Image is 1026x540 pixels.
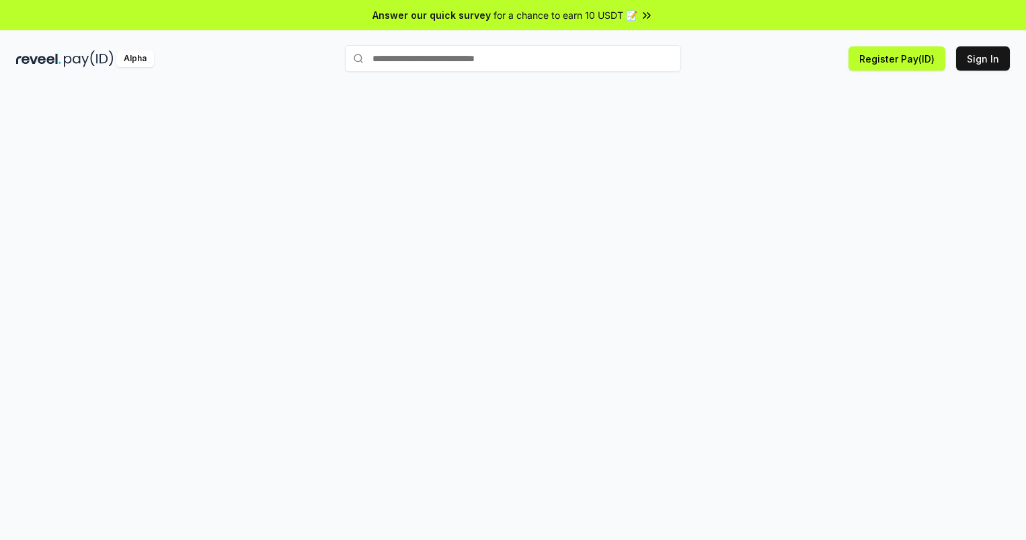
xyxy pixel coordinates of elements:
[494,8,637,22] span: for a chance to earn 10 USDT 📝
[956,46,1010,71] button: Sign In
[64,50,114,67] img: pay_id
[372,8,491,22] span: Answer our quick survey
[16,50,61,67] img: reveel_dark
[116,50,154,67] div: Alpha
[849,46,945,71] button: Register Pay(ID)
